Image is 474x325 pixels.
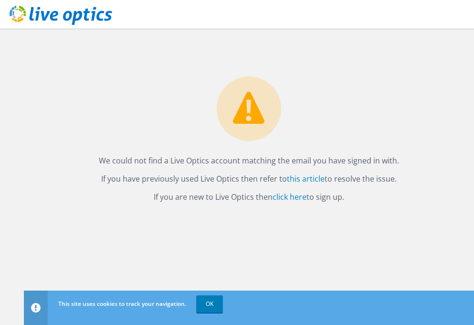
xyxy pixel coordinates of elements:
p: We could not find a Live Optics account matching the email you have signed in with. [33,154,464,167]
a: click here [273,192,306,202]
a: OK [196,295,223,313]
span: This site uses cookies to track your navigation. [58,300,186,308]
p: If you are new to Live Optics then to sign up. [33,190,464,204]
p: If you have previously used Live Optics then refer to to resolve the issue. [33,172,464,185]
a: this article [287,173,325,184]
